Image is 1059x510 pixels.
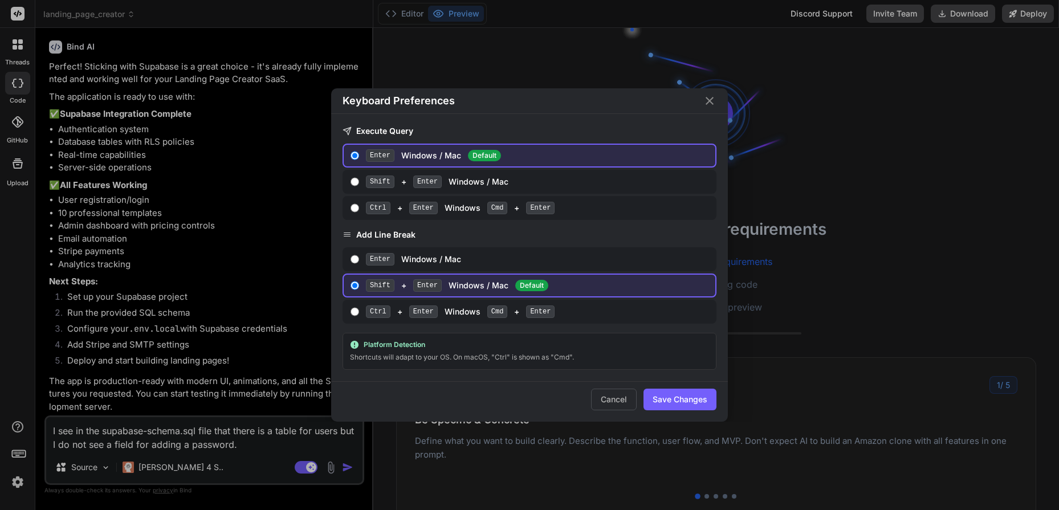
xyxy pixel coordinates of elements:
span: Shift [366,176,394,188]
span: Enter [526,305,555,318]
span: Enter [413,176,442,188]
input: Shift+EnterWindows / MacDefault [351,281,359,290]
button: Close [703,94,716,108]
div: + Windows / Mac [366,279,711,292]
span: Enter [413,279,442,292]
span: Shift [366,279,394,292]
h3: Execute Query [343,125,717,137]
button: Save Changes [643,389,716,410]
div: + Windows + [366,305,711,318]
span: Enter [366,149,394,162]
input: EnterWindows / Mac Default [351,151,359,160]
span: Enter [526,202,555,214]
span: Enter [409,305,438,318]
input: Ctrl+Enter Windows Cmd+Enter [351,307,359,316]
h2: Keyboard Preferences [343,93,455,109]
input: Shift+EnterWindows / Mac [351,177,359,186]
input: Ctrl+Enter Windows Cmd+Enter [351,203,359,213]
div: Platform Detection [350,340,710,349]
span: Cmd [487,202,508,214]
div: + Windows + [366,202,711,214]
input: EnterWindows / Mac [351,255,359,264]
span: Enter [409,202,438,214]
button: Cancel [591,389,637,410]
span: Default [468,150,501,161]
div: Windows / Mac [366,253,711,266]
div: Shortcuts will adapt to your OS. On macOS, "Ctrl" is shown as "Cmd". [350,352,710,363]
div: Windows / Mac [366,149,711,162]
span: Default [515,280,548,291]
h3: Add Line Break [343,229,717,240]
span: Enter [366,253,394,266]
div: + Windows / Mac [366,176,711,188]
span: Cmd [487,305,508,318]
span: Ctrl [366,305,390,318]
span: Ctrl [366,202,390,214]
